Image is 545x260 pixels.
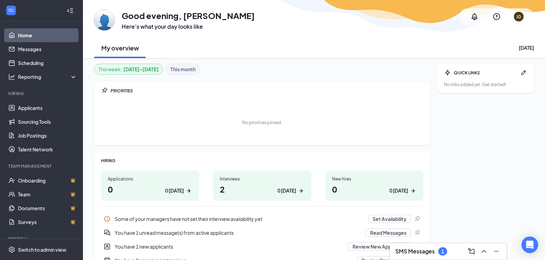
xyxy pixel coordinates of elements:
div: Payroll [8,236,76,242]
button: ComposeMessage [465,246,476,257]
div: Open Intercom Messenger [521,236,538,253]
div: Applications [108,176,192,182]
button: Review New Applicants [348,242,411,251]
div: New hires [332,176,416,182]
div: 0 [DATE] [389,187,408,194]
svg: Notifications [470,12,479,21]
div: You have 1 unread message(s) from active applicants [101,226,423,240]
div: No priorities pinned. [242,120,282,126]
svg: Minimize [492,247,500,256]
svg: Collapse [67,7,74,14]
div: 0 [DATE] [165,187,184,194]
a: Scheduling [18,56,77,70]
div: 1 [441,249,444,254]
div: Switch to admin view [18,246,66,253]
a: Interviews20 [DATE]ArrowRight [213,170,311,201]
button: ChevronUp [478,246,489,257]
svg: Bolt [444,69,451,76]
a: TeamCrown [18,187,77,201]
h1: Good evening, [PERSON_NAME] [122,10,255,21]
svg: DoubleChatActive [104,229,111,236]
img: Justin Dokes [94,10,115,30]
div: You have 1 new applicants [115,243,344,250]
h3: Here’s what your day looks like [122,23,255,30]
a: Applicants [18,101,77,115]
svg: ArrowRight [410,187,416,194]
a: SurveysCrown [18,215,77,229]
a: Messages [18,42,77,56]
a: DocumentsCrown [18,201,77,215]
div: [DATE] [519,44,534,51]
svg: Pin [101,87,108,94]
div: Team Management [8,163,76,169]
svg: QuestionInfo [492,12,501,21]
svg: WorkstreamLogo [8,7,15,14]
a: InfoSome of your managers have not set their interview availability yetSet AvailabilityPin [101,212,423,226]
h2: My overview [101,44,139,52]
svg: UserEntity [104,243,111,250]
a: Talent Network [18,142,77,156]
a: Applications00 [DATE]ArrowRight [101,170,199,201]
div: Hiring [8,91,76,96]
button: Set Availability [368,215,411,223]
div: You have 1 new applicants [101,240,423,253]
svg: Info [104,215,111,222]
h3: SMS Messages [395,248,435,255]
div: QUICK LINKS [454,70,517,76]
a: OnboardingCrown [18,174,77,187]
svg: Pen [520,69,527,76]
a: New hires00 [DATE]ArrowRight [325,170,423,201]
h1: 0 [332,183,416,195]
div: No links added yet. Get started! [444,82,527,87]
button: Minimize [490,246,501,257]
div: HIRING [101,158,423,164]
h1: 0 [108,183,192,195]
div: Reporting [18,73,77,80]
svg: Analysis [8,73,15,80]
div: Some of your managers have not set their interview availability yet [115,215,364,222]
div: PRIORITIES [111,88,423,94]
h1: 2 [220,183,304,195]
svg: ChevronUp [480,247,488,256]
a: UserEntityYou have 1 new applicantsReview New ApplicantsPin [101,240,423,253]
svg: Settings [8,246,15,253]
a: Job Postings [18,129,77,142]
svg: Pin [414,229,421,236]
a: Home [18,28,77,42]
button: Read Messages [366,229,411,237]
div: You have 1 unread message(s) from active applicants [115,229,361,236]
svg: ArrowRight [185,187,192,194]
svg: ArrowRight [298,187,304,194]
a: DoubleChatActiveYou have 1 unread message(s) from active applicantsRead MessagesPin [101,226,423,240]
div: This week : [98,65,159,73]
div: Interviews [220,176,304,182]
b: This month [170,65,196,73]
svg: ComposeMessage [467,247,476,256]
svg: Pin [414,215,421,222]
div: JD [516,14,521,20]
div: Some of your managers have not set their interview availability yet [101,212,423,226]
div: 0 [DATE] [278,187,296,194]
b: [DATE] - [DATE] [123,65,159,73]
a: Sourcing Tools [18,115,77,129]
